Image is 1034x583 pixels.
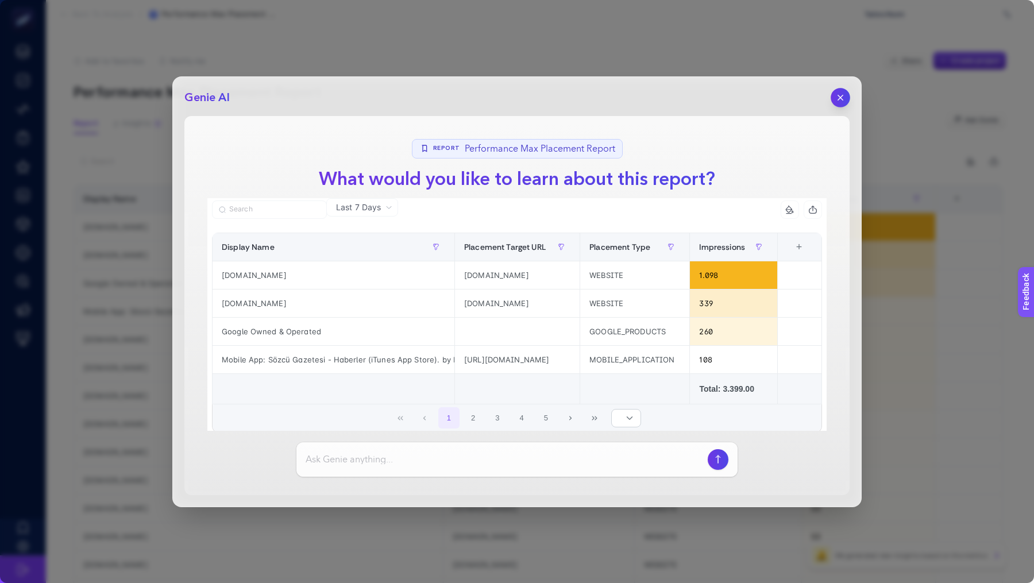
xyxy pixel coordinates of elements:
[464,242,546,252] span: Placement Target URL
[213,318,454,345] div: Google Owned & Operated
[589,242,650,252] span: Placement Type
[462,407,484,429] button: 2
[438,407,460,429] button: 1
[535,407,557,429] button: 5
[213,261,454,289] div: [DOMAIN_NAME]
[455,261,580,289] div: [DOMAIN_NAME]
[207,217,827,453] div: Last 7 Days
[229,205,320,214] input: Search
[310,165,724,193] h1: What would you like to learn about this report?
[560,407,581,429] button: Next Page
[699,242,745,252] span: Impressions
[690,346,777,373] div: 108
[213,346,454,373] div: Mobile App: Sözcü Gazetesi - Haberler (iTunes App Store). by Estetik Yayincilik Havacilik Ve Hava...
[690,261,777,289] div: 1.098
[306,453,703,466] input: Ask Genie anything...
[511,407,533,429] button: 4
[465,142,615,156] span: Performance Max Placement Report
[580,346,689,373] div: MOBILE_APPLICATION
[336,202,381,213] span: Last 7 Days
[788,242,810,252] div: +
[222,242,275,252] span: Display Name
[580,289,689,317] div: WEBSITE
[184,90,230,106] h2: Genie AI
[213,289,454,317] div: [DOMAIN_NAME]
[455,289,580,317] div: [DOMAIN_NAME]
[690,318,777,345] div: 260
[580,318,689,345] div: GOOGLE_PRODUCTS
[433,144,460,153] span: Report
[787,242,796,268] div: 4 items selected
[455,346,580,373] div: [URL][DOMAIN_NAME]
[7,3,44,13] span: Feedback
[699,383,767,395] div: Total: 3.399.00
[580,261,689,289] div: WEBSITE
[487,407,508,429] button: 3
[690,289,777,317] div: 339
[584,407,605,429] button: Last Page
